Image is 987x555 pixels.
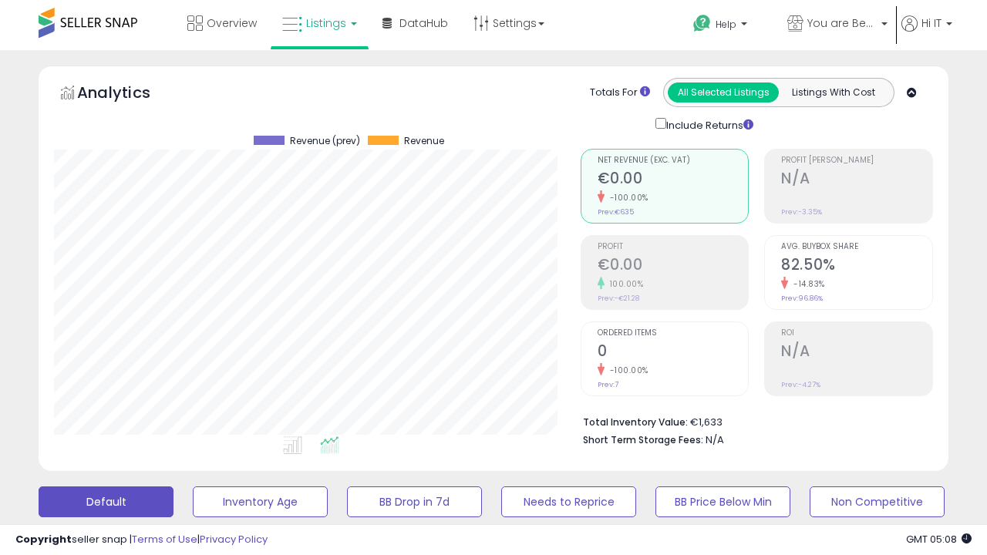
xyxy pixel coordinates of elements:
[644,115,771,133] div: Include Returns
[598,294,639,303] small: Prev: -€21.28
[306,15,346,31] span: Listings
[15,533,268,547] div: seller snap | |
[200,532,268,547] a: Privacy Policy
[781,342,932,363] h2: N/A
[781,243,932,251] span: Avg. Buybox Share
[810,486,945,517] button: Non Competitive
[605,278,644,290] small: 100.00%
[15,532,72,547] strong: Copyright
[207,15,257,31] span: Overview
[778,82,889,103] button: Listings With Cost
[668,82,779,103] button: All Selected Listings
[781,207,822,217] small: Prev: -3.35%
[598,243,749,251] span: Profit
[132,532,197,547] a: Terms of Use
[781,156,932,165] span: Profit [PERSON_NAME]
[404,136,444,146] span: Revenue
[781,329,932,338] span: ROI
[193,486,328,517] button: Inventory Age
[901,15,952,50] a: Hi IT
[681,2,773,50] a: Help
[598,207,634,217] small: Prev: €635
[781,380,820,389] small: Prev: -4.27%
[598,329,749,338] span: Ordered Items
[399,15,448,31] span: DataHub
[781,256,932,277] h2: 82.50%
[605,365,648,376] small: -100.00%
[706,432,724,447] span: N/A
[590,86,650,100] div: Totals For
[598,170,749,190] h2: €0.00
[290,136,360,146] span: Revenue (prev)
[807,15,877,31] span: You are Beautiful (IT)
[655,486,790,517] button: BB Price Below Min
[921,15,942,31] span: Hi IT
[77,82,180,107] h5: Analytics
[598,380,618,389] small: Prev: 7
[39,486,173,517] button: Default
[583,415,688,429] b: Total Inventory Value:
[781,294,823,303] small: Prev: 96.86%
[716,18,736,31] span: Help
[598,342,749,363] h2: 0
[583,412,922,430] li: €1,633
[598,156,749,165] span: Net Revenue (Exc. VAT)
[906,532,972,547] span: 2025-09-7 05:08 GMT
[788,278,825,290] small: -14.83%
[347,486,482,517] button: BB Drop in 7d
[501,486,636,517] button: Needs to Reprice
[692,14,712,33] i: Get Help
[583,433,703,446] b: Short Term Storage Fees:
[781,170,932,190] h2: N/A
[598,256,749,277] h2: €0.00
[605,192,648,203] small: -100.00%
